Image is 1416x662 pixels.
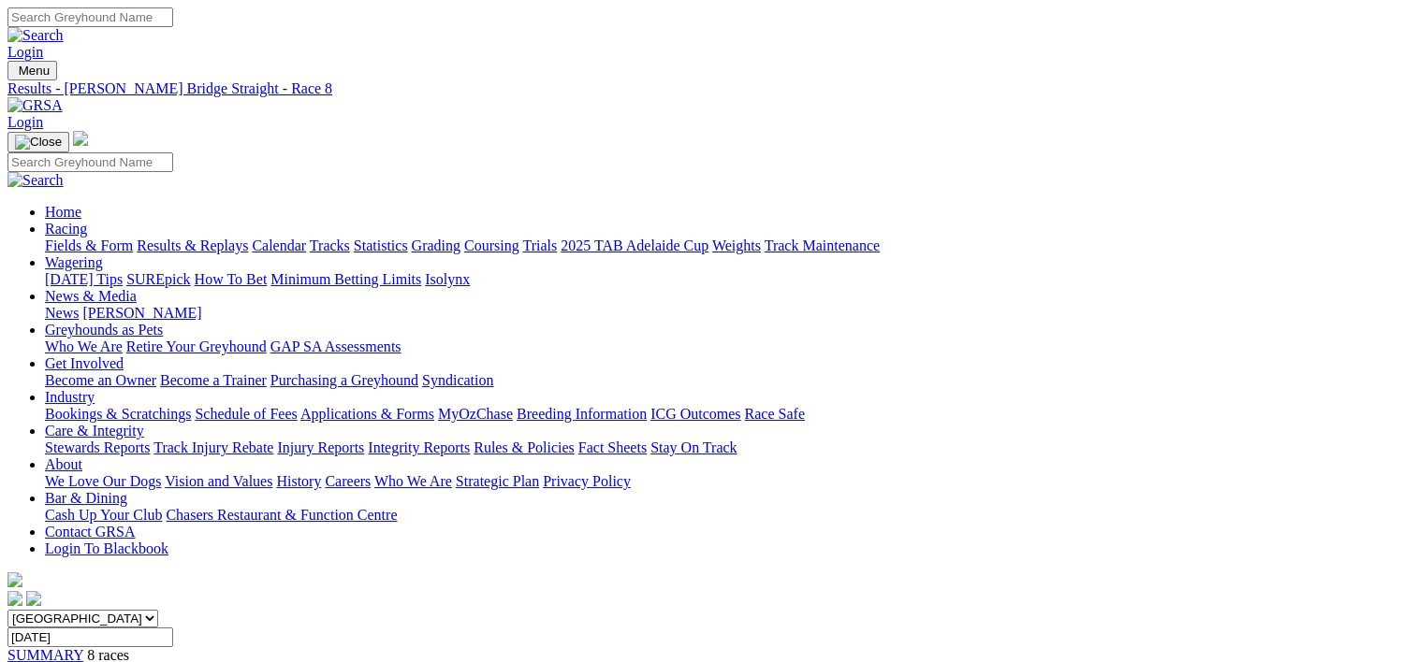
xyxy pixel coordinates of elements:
[45,372,1409,389] div: Get Involved
[45,305,79,321] a: News
[45,473,1409,490] div: About
[45,221,87,237] a: Racing
[474,439,575,455] a: Rules & Policies
[412,237,460,253] a: Grading
[45,322,163,338] a: Greyhounds as Pets
[276,473,321,489] a: History
[45,507,162,523] a: Cash Up Your Club
[744,406,804,422] a: Race Safe
[45,540,168,556] a: Login To Blackbook
[73,131,88,146] img: logo-grsa-white.png
[160,372,267,388] a: Become a Trainer
[195,406,297,422] a: Schedule of Fees
[45,439,1409,456] div: Care & Integrity
[166,507,397,523] a: Chasers Restaurant & Function Centre
[300,406,434,422] a: Applications & Forms
[464,237,519,253] a: Coursing
[456,473,539,489] a: Strategic Plan
[7,152,173,172] input: Search
[153,439,273,455] a: Track Injury Rebate
[45,271,1409,288] div: Wagering
[7,61,57,80] button: Toggle navigation
[45,338,123,354] a: Who We Are
[45,254,103,270] a: Wagering
[543,473,631,489] a: Privacy Policy
[45,406,1409,423] div: Industry
[45,271,123,287] a: [DATE] Tips
[195,271,268,287] a: How To Bet
[270,338,401,354] a: GAP SA Assessments
[45,237,1409,254] div: Racing
[7,132,69,152] button: Toggle navigation
[137,237,248,253] a: Results & Replays
[82,305,201,321] a: [PERSON_NAME]
[45,456,82,472] a: About
[374,473,452,489] a: Who We Are
[7,627,173,647] input: Select date
[325,473,371,489] a: Careers
[7,27,64,44] img: Search
[712,237,761,253] a: Weights
[650,406,740,422] a: ICG Outcomes
[561,237,708,253] a: 2025 TAB Adelaide Cup
[45,338,1409,355] div: Greyhounds as Pets
[522,237,557,253] a: Trials
[7,7,173,27] input: Search
[252,237,306,253] a: Calendar
[650,439,737,455] a: Stay On Track
[517,406,647,422] a: Breeding Information
[45,423,144,439] a: Care & Integrity
[45,355,124,371] a: Get Involved
[7,44,43,60] a: Login
[45,473,161,489] a: We Love Our Dogs
[165,473,272,489] a: Vision and Values
[270,271,421,287] a: Minimum Betting Limits
[45,288,137,304] a: News & Media
[45,439,150,455] a: Stewards Reports
[422,372,493,388] a: Syndication
[19,64,50,78] span: Menu
[26,591,41,606] img: twitter.svg
[7,114,43,130] a: Login
[368,439,470,455] a: Integrity Reports
[7,97,63,114] img: GRSA
[45,305,1409,322] div: News & Media
[45,507,1409,524] div: Bar & Dining
[45,389,95,405] a: Industry
[7,591,22,606] img: facebook.svg
[7,172,64,189] img: Search
[354,237,408,253] a: Statistics
[578,439,647,455] a: Fact Sheets
[765,237,880,253] a: Track Maintenance
[7,572,22,587] img: logo-grsa-white.png
[45,524,135,540] a: Contact GRSA
[270,372,418,388] a: Purchasing a Greyhound
[45,204,81,220] a: Home
[7,80,1409,97] a: Results - [PERSON_NAME] Bridge Straight - Race 8
[438,406,513,422] a: MyOzChase
[45,237,133,253] a: Fields & Form
[425,271,470,287] a: Isolynx
[126,271,190,287] a: SUREpick
[277,439,364,455] a: Injury Reports
[15,135,62,150] img: Close
[45,490,127,506] a: Bar & Dining
[126,338,267,354] a: Retire Your Greyhound
[45,372,156,388] a: Become an Owner
[45,406,191,422] a: Bookings & Scratchings
[310,237,350,253] a: Tracks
